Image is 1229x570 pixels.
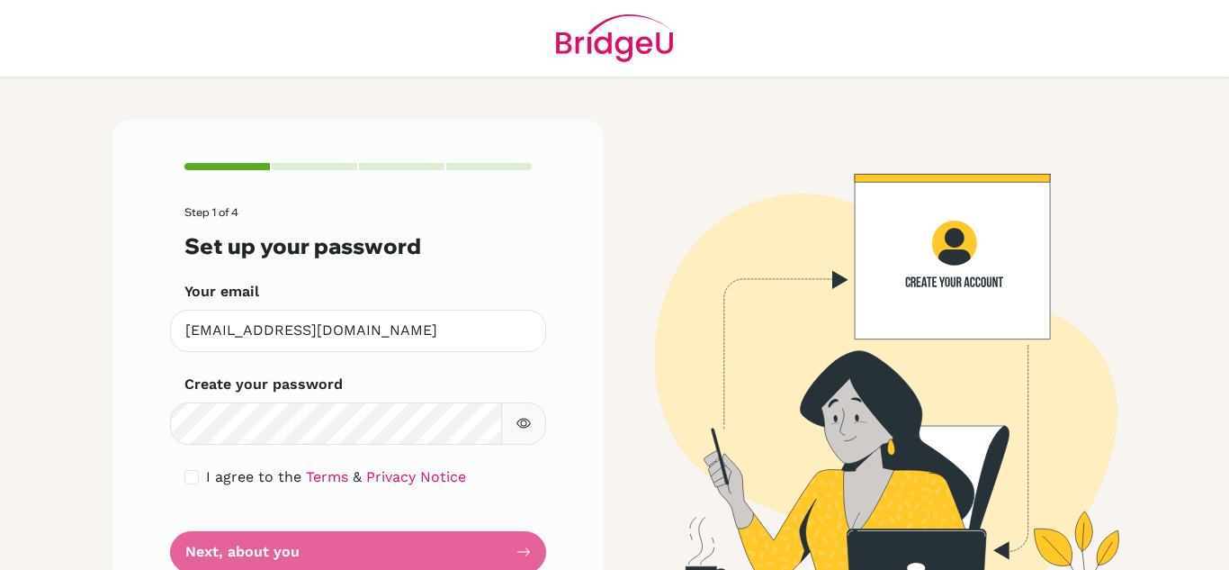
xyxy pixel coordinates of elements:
[184,374,343,395] label: Create your password
[184,205,238,219] span: Step 1 of 4
[206,468,301,485] span: I agree to the
[306,468,348,485] a: Terms
[170,310,546,352] input: Insert your email*
[366,468,466,485] a: Privacy Notice
[184,281,259,303] label: Your email
[353,468,362,485] span: &
[184,233,532,259] h3: Set up your password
